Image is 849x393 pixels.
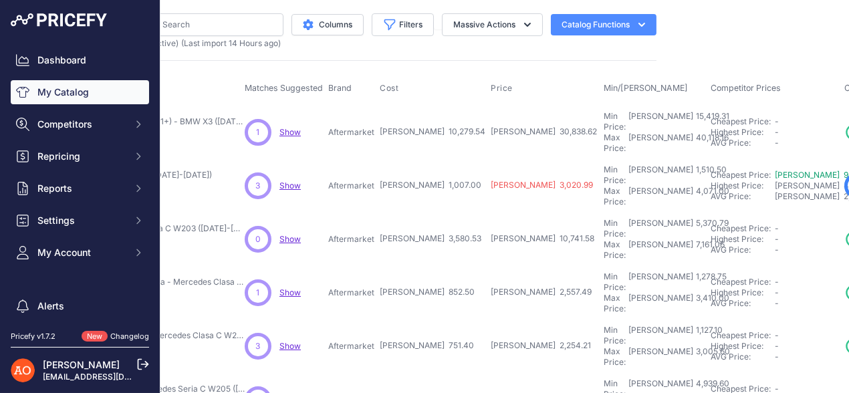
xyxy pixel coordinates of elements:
div: 5,370.79 [693,218,729,239]
div: 1,510.50 [693,164,727,186]
button: Massive Actions [442,13,543,36]
div: [PERSON_NAME] [628,239,693,261]
div: Highest Price: [711,127,775,138]
span: - [775,116,779,126]
div: [PERSON_NAME] [628,132,693,154]
span: [PERSON_NAME] 10,279.54 [380,126,485,136]
button: Reports [11,176,149,201]
div: [PERSON_NAME] 2,319.25 [775,191,839,202]
span: 3 [256,180,261,192]
a: Cheapest Price: [711,277,771,287]
div: Pricefy v1.7.2 [11,331,55,342]
a: My Catalog [11,80,149,104]
div: AVG Price: [711,352,775,362]
span: [PERSON_NAME] 1,007.00 [380,180,481,190]
a: Show [279,287,301,297]
div: [PERSON_NAME] [628,346,693,368]
div: Min Price: [604,271,626,293]
button: Columns [291,14,364,35]
a: [PERSON_NAME] [43,359,120,370]
span: Brand [328,83,352,93]
div: 1,278.75 [693,271,727,293]
div: [PERSON_NAME] [628,293,693,314]
div: [PERSON_NAME] [628,164,693,186]
div: Min Price: [604,218,626,239]
span: Repricing [37,150,125,163]
div: 1,127.10 [693,325,723,346]
span: - [775,223,779,233]
a: Show [279,127,301,137]
p: Aftermarket [328,180,374,191]
div: Min Price: [604,325,626,346]
button: Settings [11,209,149,233]
span: Competitors [37,118,125,131]
div: 4,071.00 [693,186,729,207]
span: Matches Suggested [245,83,323,93]
span: 1 [257,126,260,138]
button: Filters [372,13,434,36]
a: [EMAIL_ADDRESS][DOMAIN_NAME] [43,372,183,382]
p: Aftermarket [328,341,374,352]
span: - [775,341,779,351]
span: - [775,127,779,137]
div: [PERSON_NAME] [628,186,693,207]
div: AVG Price: [711,298,775,309]
div: [PERSON_NAME] [628,218,693,239]
div: 15,419.31 [693,111,729,132]
p: Aftermarket [328,127,374,138]
span: [PERSON_NAME] 3,580.53 [380,233,481,243]
a: Cheapest Price: [711,330,771,340]
div: Min Price: [604,164,626,186]
button: My Account [11,241,149,265]
p: Aftermarket [328,287,374,298]
div: AVG Price: [711,245,775,255]
span: - [775,245,779,255]
span: Settings [37,214,125,227]
a: Show [279,234,301,244]
div: Max Price: [604,132,626,154]
span: - [775,352,779,362]
div: AVG Price: [711,138,775,148]
div: Max Price: [604,239,626,261]
a: Show [279,180,301,190]
div: Highest Price: [711,234,775,245]
span: (Last import 14 Hours ago) [181,38,281,48]
a: Changelog [110,332,149,341]
button: Repricing [11,144,149,168]
span: [PERSON_NAME] 10,741.58 [491,233,594,243]
img: Pricefy Logo [11,13,107,27]
span: 3 [256,340,261,352]
span: - [775,234,779,244]
div: Highest Price: [711,287,775,298]
span: - [775,138,779,148]
span: My Account [37,246,125,259]
span: [PERSON_NAME] 2,557.49 [491,287,592,297]
div: Min Price: [604,111,626,132]
input: Search [135,13,283,36]
div: [PERSON_NAME] [628,111,693,132]
div: Max Price: [604,293,626,314]
div: [PERSON_NAME] [628,325,693,346]
button: Price [491,83,515,94]
span: [PERSON_NAME] 852.50 [380,287,475,297]
span: Show [279,341,301,351]
button: Cost [380,83,401,94]
button: Competitors [11,112,149,136]
span: [PERSON_NAME] 2,254.21 [491,340,591,350]
span: [PERSON_NAME] 751.40 [380,340,474,350]
div: Highest Price: [711,180,775,191]
p: Aftermarket [328,234,374,245]
div: Max Price: [604,346,626,368]
span: 1 [257,287,260,299]
span: Competitor Prices [711,83,781,93]
div: 3,005.60 [693,346,730,368]
a: Alerts [11,294,149,318]
span: New [82,331,108,342]
a: Cheapest Price: [711,170,771,180]
button: Catalog Functions [551,14,656,35]
a: Cheapest Price: [711,116,771,126]
span: Min/[PERSON_NAME] [604,83,688,93]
